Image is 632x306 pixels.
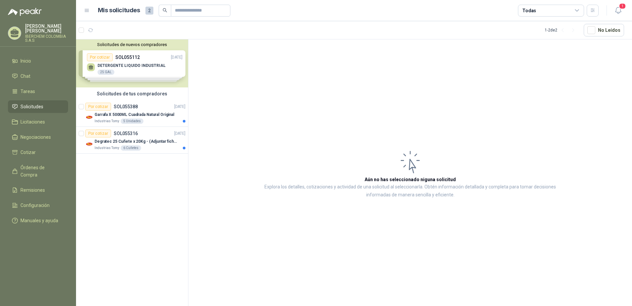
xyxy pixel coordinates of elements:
p: [DATE] [174,130,185,137]
p: Garrafa X 5000ML Cuadrada Natural Original [95,112,174,118]
span: Chat [20,73,30,80]
span: Solicitudes [20,103,43,110]
span: Tareas [20,88,35,95]
img: Company Logo [85,113,93,121]
span: Manuales y ayuda [20,217,58,224]
p: Industrias Tomy [95,145,119,151]
a: Tareas [8,85,68,98]
span: Licitaciones [20,118,45,126]
span: Remisiones [20,186,45,194]
span: Inicio [20,57,31,65]
button: 1 [612,5,624,17]
a: Inicio [8,55,68,67]
span: Negociaciones [20,133,51,141]
span: Cotizar [20,149,36,156]
div: Por cotizar [85,103,111,111]
a: Manuales y ayuda [8,214,68,227]
p: [PERSON_NAME] [PERSON_NAME] [25,24,68,33]
span: 2 [145,7,153,15]
a: Por cotizarSOL055316[DATE] Company LogoDegratec 25 Cuñete x 20Kg - (Adjuntar ficha técnica)Indust... [76,127,188,154]
p: SOL055388 [114,104,138,109]
p: Industrias Tomy [95,119,119,124]
a: Solicitudes [8,100,68,113]
div: Por cotizar [85,129,111,137]
span: Órdenes de Compra [20,164,62,178]
a: Remisiones [8,184,68,196]
span: 1 [619,3,626,9]
p: [DATE] [174,104,185,110]
div: Solicitudes de tus compradores [76,87,188,100]
p: IBERCHEM COLOMBIA S.A.S [25,34,68,42]
div: 6 Cuñetes [121,145,141,151]
div: Solicitudes de nuevos compradoresPor cotizarSOL055112[DATE] DETERGENTE LIQUIDO INDUSTRIAL25 GALPo... [76,39,188,87]
span: Configuración [20,202,50,209]
p: Degratec 25 Cuñete x 20Kg - (Adjuntar ficha técnica) [95,138,177,145]
h1: Mis solicitudes [98,6,140,15]
a: Cotizar [8,146,68,159]
h3: Aún no has seleccionado niguna solicitud [365,176,456,183]
div: 1 - 2 de 2 [545,25,578,35]
div: Todas [522,7,536,14]
a: Órdenes de Compra [8,161,68,181]
button: Solicitudes de nuevos compradores [79,42,185,47]
a: Por cotizarSOL055388[DATE] Company LogoGarrafa X 5000ML Cuadrada Natural OriginalIndustrias Tomy5... [76,100,188,127]
p: Explora los detalles, cotizaciones y actividad de una solicitud al seleccionarla. Obtén informaci... [255,183,566,199]
img: Logo peakr [8,8,42,16]
a: Negociaciones [8,131,68,143]
div: 5 Unidades [121,119,143,124]
button: No Leídos [584,24,624,36]
a: Chat [8,70,68,82]
a: Configuración [8,199,68,212]
span: search [163,8,167,13]
a: Licitaciones [8,116,68,128]
p: SOL055316 [114,131,138,136]
img: Company Logo [85,140,93,148]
